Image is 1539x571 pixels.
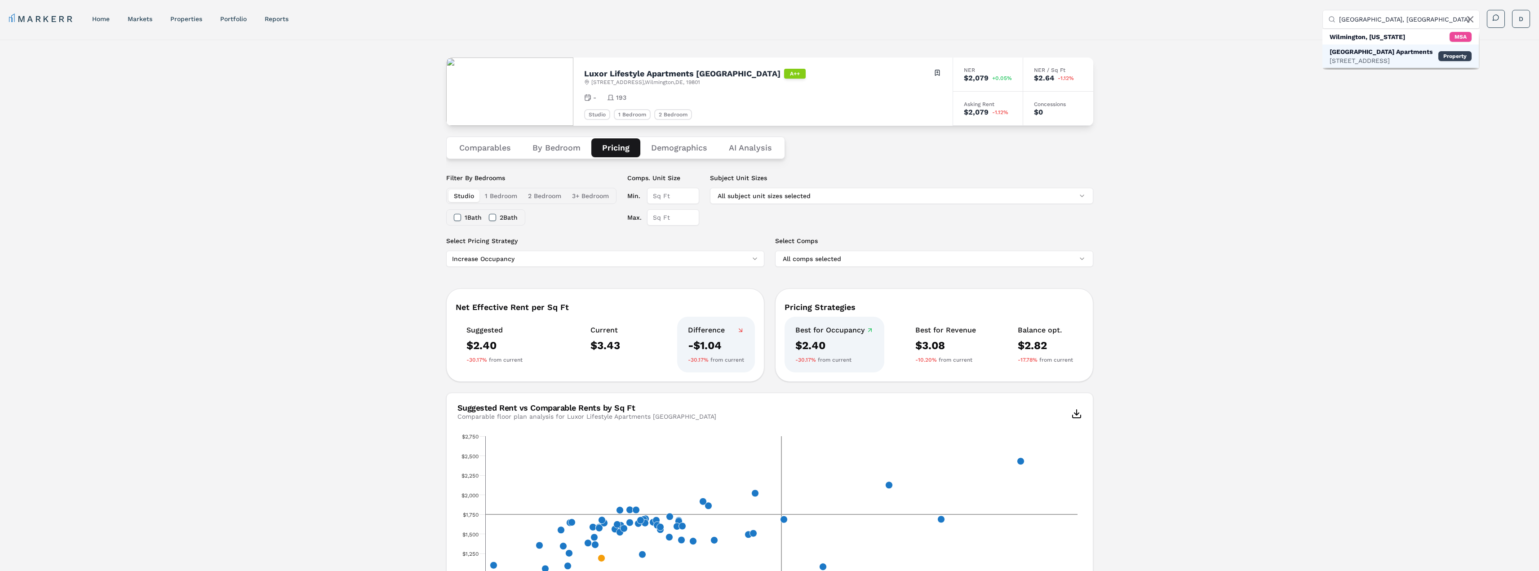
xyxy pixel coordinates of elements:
[915,326,976,335] div: Best for Revenue
[795,338,874,353] div: $2.40
[461,453,479,460] text: $2,500
[641,519,648,527] path: x, 593, 1,632. Comps.
[673,523,680,530] path: x, 666, 1,603. Comps.
[446,173,616,182] label: Filter By Bedrooms
[1034,75,1054,82] div: $2.64
[1450,32,1472,42] div: MSA
[462,434,479,440] text: $2,750
[627,188,642,204] label: Min.
[462,531,479,538] text: $1,500
[654,109,692,120] div: 2 Bedroom
[679,522,686,530] path: x, 678, 1,594. Comps.
[626,506,633,513] path: x, 551, 1,802. Comps.
[1034,109,1043,116] div: $0
[1330,47,1433,56] div: [GEOGRAPHIC_DATA] Apartments
[710,173,1093,182] label: Subject Unit Sizes
[584,540,591,547] path: x, 458, 1,385. Comps.
[652,517,660,524] path: x, 624, 1,670. Comps.
[775,236,1093,245] label: Select Comps
[915,356,937,363] span: -10.20%
[466,326,523,335] div: Suggested
[461,492,479,499] text: $2,000
[688,338,744,353] div: -$1.04
[992,110,1008,115] span: -1.12%
[632,506,639,513] path: x, 582, 1,801. Comps.
[611,526,618,533] path: x, 533, 1,564. Comps.
[689,538,696,545] path: x, 702, 1,400. Comps.
[626,519,633,526] path: x, 570, 1,637. Comps.
[1017,458,1024,465] path: x, 1440, 2,427. Comps.
[647,188,699,204] input: Sq Ft
[595,524,603,531] path: x, 488, 1,566. Comps.
[589,523,596,531] path: x, 488, 1,585. Comps.
[1018,356,1073,363] div: from current
[9,13,74,25] a: MARKERR
[885,482,892,489] path: x, 1136, 2,134. Comps.
[465,214,482,221] label: 1 Bath
[584,109,610,120] div: Studio
[448,138,522,157] button: Comparables
[613,521,621,528] path: x, 540, 1,630. Comps.
[564,562,571,570] path: x, 428, 1,095. Comps.
[688,356,709,363] span: -30.17%
[500,214,518,221] label: 2 Bath
[1058,75,1074,81] span: -1.12%
[490,562,497,569] path: x, 250, 1,095. Comps.
[265,15,288,22] a: reports
[1322,44,1479,68] div: Property: River House Apartments
[595,523,603,531] path: x, 500, 1,595. Comps.
[666,513,673,520] path: x, 640, 1,728. Comps.
[795,326,874,335] div: Best for Occupancy
[591,79,700,86] span: [STREET_ADDRESS] , Wilmington , DE , 19801
[1018,326,1073,335] div: Balance opt.
[1018,356,1038,363] span: -17.78%
[937,516,945,523] path: x, 1259, 1,695. Comps.
[751,490,758,497] path: x, 849, 2,027. Comps.
[461,473,479,479] text: $2,250
[915,356,976,363] div: from current
[590,534,598,541] path: x, 475, 1,450. Comps.
[559,543,567,550] path: x, 417, 1,335. Comps.
[795,356,874,363] div: from current
[710,536,718,544] path: x, 749, 1,428. Comps.
[220,15,247,22] a: Portfolio
[710,188,1093,204] button: All subject unit sizes selected
[567,190,614,202] button: 3+ Bedroom
[1512,10,1530,28] button: D
[1034,102,1082,107] div: Concessions
[640,516,647,523] path: x, 586, 1,691. Comps.
[616,93,626,102] span: 193
[620,525,627,532] path: x, 538, 1,564. Comps.
[915,338,976,353] div: $3.08
[750,530,757,537] path: x, 831, 1,506. Comps.
[466,356,487,363] span: -30.17%
[642,515,649,522] path: x, 600, 1,695. Comps.
[745,531,752,538] path: x, 823, 1,487. Comps.
[600,519,608,527] path: x, 510, 1,639. Comps.
[1322,29,1479,44] div: MSA: Wilmington, Delaware
[616,529,623,536] path: x, 536, 1,530. Comps.
[617,522,624,529] path: x, 537, 1,601.5. Comps.
[590,326,620,335] div: Current
[647,209,699,226] input: Sq Ft
[718,138,783,157] button: AI Analysis
[466,356,523,363] div: from current
[656,526,664,533] path: x, 625, 1,550. Comps.
[699,498,706,505] path: x, 729, 1,918. Comps.
[584,70,781,78] h2: Luxor Lifestyle Apartments [GEOGRAPHIC_DATA]
[784,69,806,79] div: A++
[785,303,1084,311] div: Pricing Strategies
[598,517,605,524] path: x, 506, 1,671. Comps.
[128,15,152,22] a: markets
[775,251,1093,267] button: All comps selected
[522,138,591,157] button: By Bedroom
[665,534,673,541] path: x, 650, 1,465. Comps.
[1034,67,1082,73] div: NER / Sq Ft
[565,549,572,557] path: x, 434, 1,249.17. Comps.
[479,190,523,202] button: 1 Bedroom
[566,519,573,526] path: x, 425, 1,650. Comps.
[463,512,479,518] text: $1,750
[649,518,656,526] path: x, 608, 1,658. Comps.
[590,338,620,353] div: $3.43
[780,516,787,523] path: x, 901, 1,695. Comps.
